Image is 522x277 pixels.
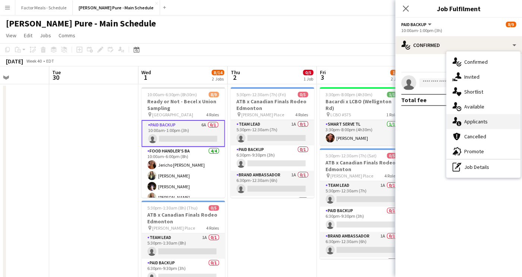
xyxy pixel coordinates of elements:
app-card-role: Paid Backup6A0/110:00am-1:00pm (3h) [141,120,225,147]
span: Comms [59,32,75,39]
span: 8/9 [506,22,516,27]
span: [PERSON_NAME] Place [152,225,195,231]
span: 0/5 [387,153,397,158]
app-card-role: Food Handler's BA4/410:00am-6:00pm (8h)Jericho [PERSON_NAME][PERSON_NAME][PERSON_NAME][PERSON_NAME] [141,147,225,205]
button: Paid Backup [401,22,433,27]
span: 3 [318,73,326,82]
div: 2 Jobs [390,76,402,82]
span: Thu [230,69,240,76]
app-card-role: Paid Backup0/16:30pm-9:30pm (3h) [230,145,314,171]
span: 1/1 [387,92,397,97]
div: [DATE] [6,57,23,65]
a: Edit [21,31,35,40]
span: Available [464,103,484,110]
app-job-card: 5:30pm-12:30am (7h) (Fri)0/5ATB x Canadian Finals Rodeo Edmonton [PERSON_NAME] Place4 RolesTeam L... [230,87,314,198]
h3: ATB x Canadian Finals Rodeo Edmonton [230,98,314,111]
app-card-role: Brand Ambassador1A0/16:30pm-12:30am (6h) [230,171,314,196]
app-card-role: Team Lead1A0/15:30pm-12:30am (7h) [320,181,403,207]
app-card-role: Team Lead1A0/15:30pm-12:30am (7h) [230,120,314,145]
span: 5:30pm-12:30am (7h) (Sat) [326,153,377,158]
span: Week 40 [25,58,43,64]
span: View [6,32,16,39]
a: Jobs [37,31,54,40]
app-card-role: Brand Ambassador0/2 [230,196,314,232]
span: Paid Backup [401,22,427,27]
app-card-role: Paid Backup0/16:30pm-9:30pm (3h) [320,207,403,232]
span: 4 Roles [295,112,308,117]
span: Applicants [464,118,488,125]
span: Edit [24,32,32,39]
span: 0/5 [298,92,308,97]
span: Jobs [40,32,51,39]
span: Cancelled [464,133,486,140]
span: Confirmed [464,59,488,65]
a: Comms [56,31,78,40]
h3: Job Fulfilment [395,4,522,13]
span: 10:00am-6:30pm (8h30m) [147,92,197,97]
span: Wed [141,69,151,76]
div: 2 Jobs [212,76,224,82]
app-job-card: 3:30pm-8:00pm (4h30m)1/1Bacardi x LCBO (Wellignton Rd) LCBO #5751 RoleSmart Serve TL1/13:30pm-8:0... [320,87,403,145]
h3: ATB x Canadian Finals Rodeo Edmonton [320,159,403,173]
span: Tue [52,69,61,76]
span: 3:30pm-8:00pm (4h30m) [326,92,372,97]
span: 8/14 [211,70,224,75]
h3: ATB x Canadian Finals Rodeo Edmonton [141,211,225,225]
div: Total fee [401,96,427,104]
span: 4 Roles [384,173,397,179]
span: 4 Roles [206,112,219,117]
div: Confirmed [395,36,522,54]
span: Shortlist [464,88,483,95]
h1: [PERSON_NAME] Pure - Main Schedule [6,18,156,29]
span: 2 [229,73,240,82]
app-card-role: Brand Ambassador1A0/16:30pm-12:30am (6h) [320,232,403,257]
div: 10:00am-1:00pm (3h) [401,28,516,33]
span: [GEOGRAPHIC_DATA] [152,112,193,117]
app-job-card: 10:00am-6:30pm (8h30m)8/9Ready or Not - Becel x Union Sampling [GEOGRAPHIC_DATA]4 RolesPaid Backu... [141,87,225,198]
div: Job Details [446,160,520,174]
span: 0/5 [208,205,219,211]
a: View [3,31,19,40]
h3: Ready or Not - Becel x Union Sampling [141,98,225,111]
span: 1 [140,73,151,82]
div: EDT [46,58,54,64]
app-card-role: Team Lead1A0/15:30pm-1:30am (8h) [141,233,225,259]
span: 8/9 [208,92,219,97]
span: 5:30pm-1:30am (8h) (Thu) [147,205,198,211]
app-job-card: 5:30pm-12:30am (7h) (Sat)0/5ATB x Canadian Finals Rodeo Edmonton [PERSON_NAME] Place4 RolesTeam L... [320,148,403,259]
button: Factor Meals - Schedule [15,0,73,15]
app-card-role: Smart Serve TL1/13:30pm-8:00pm (4h30m)[PERSON_NAME] [320,120,403,145]
span: Fri [320,69,326,76]
span: Promote [464,148,484,155]
span: [PERSON_NAME] Place [241,112,284,117]
span: [PERSON_NAME] Place [330,173,373,179]
span: LCBO #575 [330,112,351,117]
span: 1/6 [390,70,400,75]
div: 1 Job [303,76,313,82]
span: 1 Role [386,112,397,117]
span: Invited [464,73,479,80]
span: 0/5 [303,70,313,75]
span: 5:30pm-12:30am (7h) (Fri) [236,92,286,97]
button: [PERSON_NAME] Pure - Main Schedule [73,0,160,15]
span: 30 [51,73,61,82]
span: 4 Roles [206,225,219,231]
h3: Bacardi x LCBO (Wellignton Rd) [320,98,403,111]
